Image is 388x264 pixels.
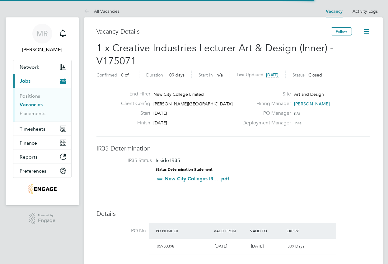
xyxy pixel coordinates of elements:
[239,120,291,126] label: Deployment Manager
[292,72,305,78] label: Status
[217,72,223,78] span: n/a
[20,168,46,174] span: Preferences
[331,27,352,35] button: Follow
[167,72,185,78] span: 109 days
[20,102,43,108] a: Vacancies
[353,8,378,14] a: Activity Logs
[96,210,370,218] h3: Details
[13,150,71,164] button: Reports
[13,122,71,136] button: Timesheets
[308,72,322,78] span: Closed
[239,100,291,107] label: Hiring Manager
[294,101,330,107] span: [PERSON_NAME]
[326,9,343,14] a: Vacancy
[156,167,213,172] strong: Status Determination Statement
[146,72,163,78] label: Duration
[239,91,291,97] label: Site
[20,64,39,70] span: Network
[20,154,38,160] span: Reports
[153,91,204,97] span: New City College Limited
[28,184,57,194] img: searchworkseducation-logo-retina.png
[121,72,132,78] span: 0 of 1
[36,30,48,38] span: MR
[199,72,213,78] label: Start In
[20,110,45,116] a: Placements
[13,136,71,150] button: Finance
[165,176,229,182] a: New City Colleges IR... .pdf
[20,140,37,146] span: Finance
[295,120,302,126] span: n/a
[84,8,119,14] a: All Vacancies
[154,225,213,236] div: PO Number
[96,72,117,78] label: Confirmed
[116,110,150,117] label: Start
[13,88,71,122] div: Jobs
[13,60,71,74] button: Network
[294,110,300,116] span: n/a
[266,72,278,77] span: [DATE]
[13,184,72,194] a: Go to home page
[38,218,55,223] span: Engage
[20,93,40,99] a: Positions
[153,101,233,107] span: [PERSON_NAME][GEOGRAPHIC_DATA]
[103,157,152,164] label: IR35 Status
[38,213,55,218] span: Powered by
[116,100,150,107] label: Client Config
[212,225,249,236] div: Valid From
[96,144,370,152] h3: IR35 Determination
[251,243,264,249] span: [DATE]
[6,17,79,205] nav: Main navigation
[96,42,334,67] span: 1 x Creative Industries Lecturer Art & Design (Inner) - V175071
[215,243,227,249] span: [DATE]
[116,91,150,97] label: End Hirer
[13,164,71,178] button: Preferences
[96,27,331,35] h3: Vacancy Details
[249,225,285,236] div: Valid To
[20,126,45,132] span: Timesheets
[287,243,304,249] span: 309 Days
[20,78,30,84] span: Jobs
[285,225,321,236] div: Expiry
[96,228,146,234] label: PO No
[13,24,72,53] a: MR[PERSON_NAME]
[153,120,167,126] span: [DATE]
[156,157,180,163] span: Inside IR35
[294,91,324,97] span: Art and Design
[116,120,150,126] label: Finish
[153,110,167,116] span: [DATE]
[157,243,174,249] span: 05950398
[237,72,264,77] label: Last Updated
[239,110,291,117] label: PO Manager
[13,74,71,88] button: Jobs
[13,46,72,53] span: Matthew Riley
[29,213,55,225] a: Powered byEngage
